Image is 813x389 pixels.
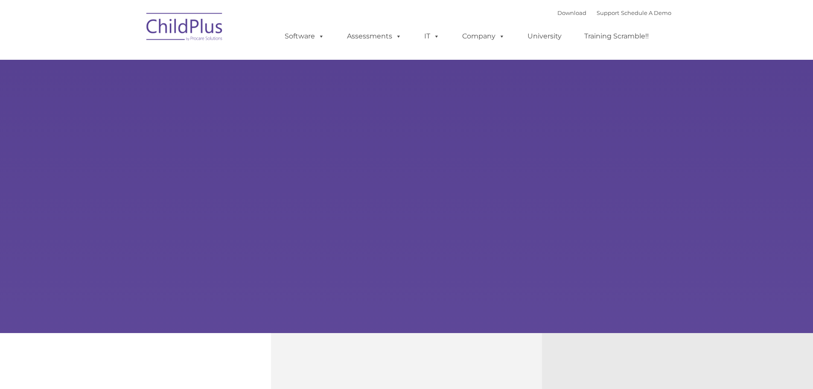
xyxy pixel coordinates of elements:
[557,9,586,16] a: Download
[621,9,671,16] a: Schedule A Demo
[142,7,227,50] img: ChildPlus by Procare Solutions
[416,28,448,45] a: IT
[576,28,657,45] a: Training Scramble!!
[338,28,410,45] a: Assessments
[519,28,570,45] a: University
[597,9,619,16] a: Support
[454,28,513,45] a: Company
[276,28,333,45] a: Software
[557,9,671,16] font: |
